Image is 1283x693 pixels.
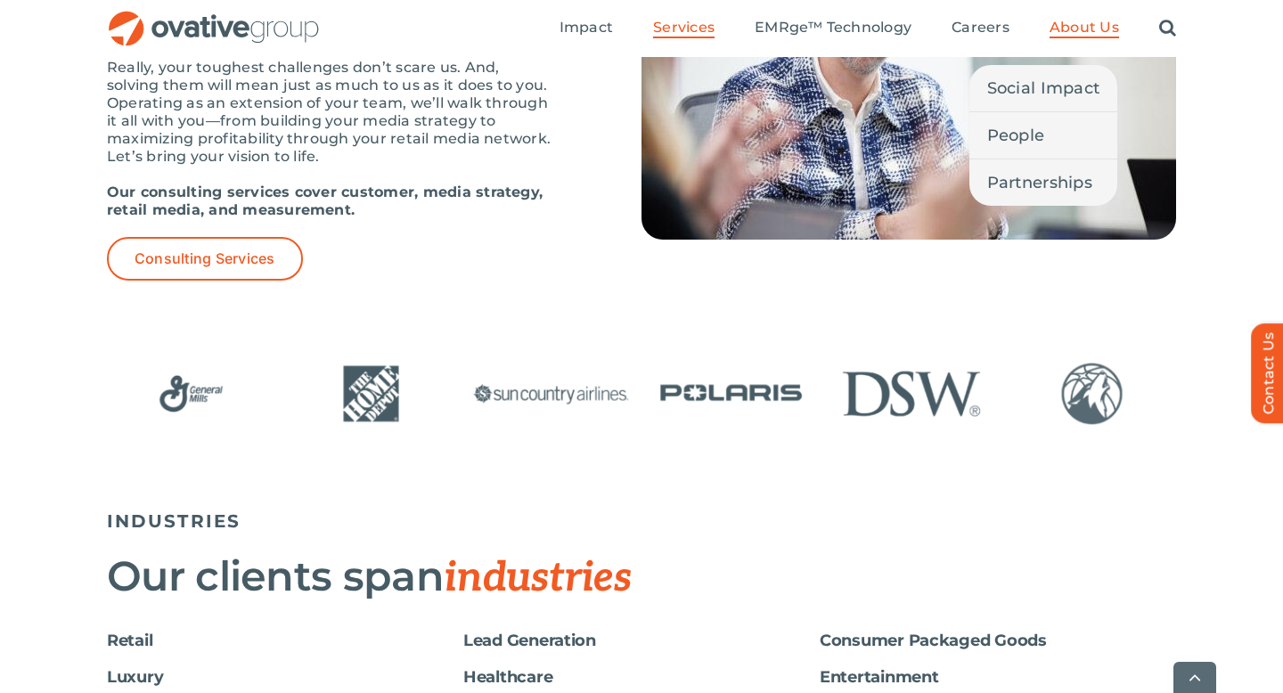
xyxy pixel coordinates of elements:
[755,19,911,37] span: EMRge™ Technology
[1159,19,1176,38] a: Search
[987,76,1100,101] span: Social Impact
[467,359,635,432] div: 9 / 24
[969,112,1118,159] a: People
[969,65,1118,111] a: Social Impact
[820,632,1176,650] h6: Consumer Packaged Goods
[107,183,543,218] strong: Our consulting services cover customer, media strategy, retail media, and measurement.
[560,19,613,37] span: Impact
[444,553,631,603] span: industries
[107,359,275,432] div: 7 / 24
[647,359,815,432] div: 10 / 24
[107,59,552,166] p: Really, your toughest challenges don’t scare us. And, solving them will mean just as much to us a...
[987,123,1045,148] span: People
[755,19,911,38] a: EMRge™ Technology
[560,19,613,38] a: Impact
[463,668,820,687] h6: Healthcare
[107,632,463,650] h6: Retail
[107,237,303,281] a: Consulting Services
[107,510,1176,532] h5: INDUSTRIES
[107,668,463,687] h6: Luxury
[107,554,1176,600] h2: Our clients span
[952,19,1009,38] a: Careers
[952,19,1009,37] span: Careers
[820,668,1176,687] h6: Entertainment
[463,632,820,650] h6: Lead Generation
[987,170,1092,195] span: Partnerships
[653,19,715,37] span: Services
[1008,359,1176,432] div: 12 / 24
[107,9,321,26] a: OG_Full_horizontal_RGB
[135,250,275,267] span: Consulting Services
[969,159,1118,206] a: Partnerships
[653,19,715,38] a: Services
[1050,19,1119,38] a: About Us
[287,359,455,432] div: 8 / 24
[1050,19,1119,37] span: About Us
[827,359,995,432] div: 11 / 24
